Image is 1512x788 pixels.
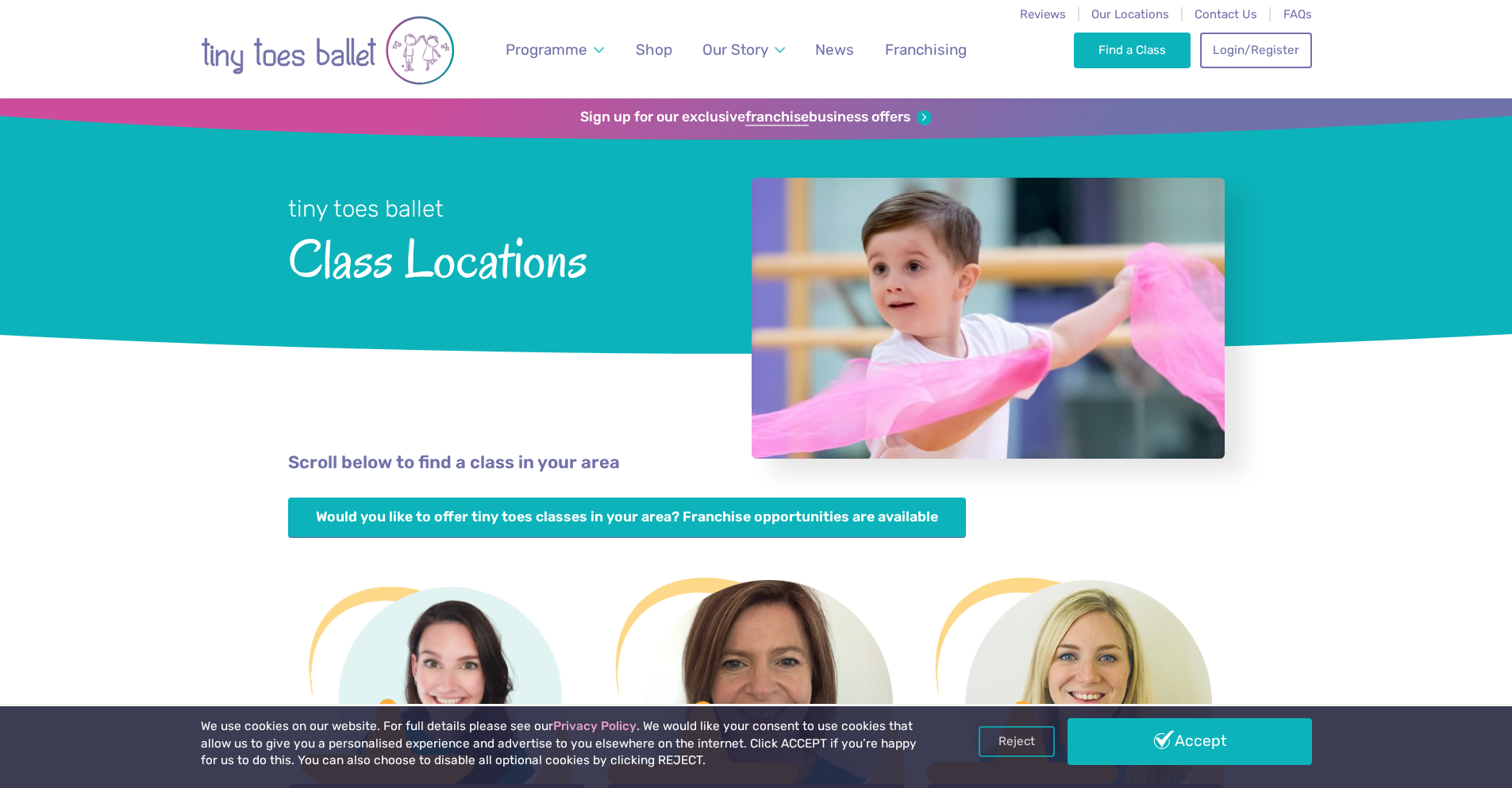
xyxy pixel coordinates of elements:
a: News [808,31,862,68]
a: Would you like to offer tiny toes classes in your area? Franchise opportunities are available [288,498,967,538]
a: Our Locations [1091,7,1169,21]
span: News [815,40,854,59]
p: We use cookies on our website. For full details please see our . We would like your consent to us... [201,718,923,770]
p: Scroll below to find a class in your area [288,451,1225,475]
span: Franchising [885,40,967,59]
a: Sign up for our exclusivefranchisebusiness offers [580,109,932,126]
img: tiny toes ballet [201,10,455,90]
span: Shop [636,40,672,59]
a: Our Story [694,31,792,68]
strong: franchise [745,109,809,126]
span: Programme [506,40,587,59]
a: Privacy Policy [553,719,637,733]
a: Reviews [1020,7,1066,21]
small: tiny toes ballet [288,195,444,222]
a: Programme [498,31,611,68]
a: Contact Us [1195,7,1257,21]
a: Find a Class [1074,33,1191,67]
a: Login/Register [1200,33,1311,67]
a: Franchising [877,31,974,68]
span: Our Story [702,40,768,59]
a: FAQs [1283,7,1312,21]
a: Reject [979,726,1055,756]
a: Accept [1068,718,1312,764]
a: Shop [628,31,679,68]
span: Class Locations [288,225,710,289]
